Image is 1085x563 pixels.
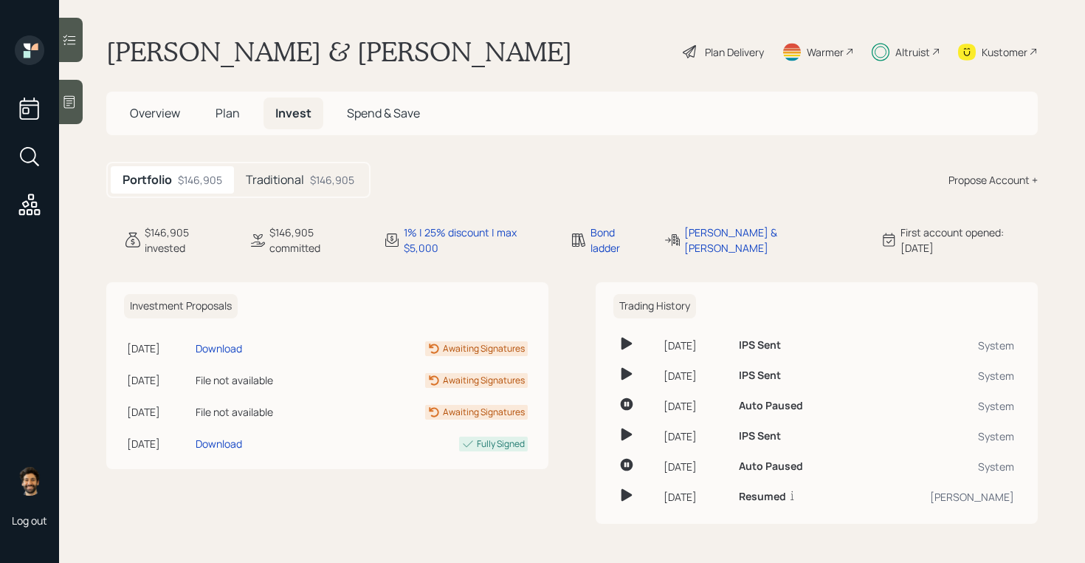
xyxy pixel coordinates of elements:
[664,489,727,505] div: [DATE]
[196,436,242,451] div: Download
[664,459,727,474] div: [DATE]
[269,225,366,256] div: $146,905 committed
[807,44,844,60] div: Warmer
[443,374,525,387] div: Awaiting Signatures
[127,372,190,388] div: [DATE]
[443,342,525,355] div: Awaiting Signatures
[127,404,190,420] div: [DATE]
[895,44,930,60] div: Altruist
[246,173,304,187] h5: Traditional
[216,105,240,121] span: Plan
[404,225,552,256] div: 1% | 25% discount | max $5,000
[124,294,238,318] h6: Investment Proposals
[130,105,180,121] span: Overview
[127,436,190,451] div: [DATE]
[866,398,1014,414] div: System
[275,105,311,121] span: Invest
[900,225,1038,256] div: First account opened: [DATE]
[196,372,337,388] div: File not available
[664,398,727,414] div: [DATE]
[310,172,354,188] div: $146,905
[739,339,781,352] h6: IPS Sent
[982,44,1027,60] div: Kustomer
[196,404,337,420] div: File not available
[866,459,1014,474] div: System
[664,368,727,383] div: [DATE]
[15,466,44,496] img: eric-schwartz-headshot.png
[705,44,764,60] div: Plan Delivery
[739,430,781,443] h6: IPS Sent
[123,173,172,187] h5: Portfolio
[106,35,572,68] h1: [PERSON_NAME] & [PERSON_NAME]
[613,294,696,318] h6: Trading History
[866,429,1014,444] div: System
[664,429,727,444] div: [DATE]
[866,338,1014,353] div: System
[127,341,190,356] div: [DATE]
[684,225,862,256] div: [PERSON_NAME] & [PERSON_NAME]
[347,105,420,121] span: Spend & Save
[178,172,222,188] div: $146,905
[664,338,727,353] div: [DATE]
[739,400,803,412] h6: Auto Paused
[196,341,242,356] div: Download
[739,491,786,503] h6: Resumed
[739,460,803,473] h6: Auto Paused
[590,225,646,256] div: Bond ladder
[12,513,47,528] div: Log out
[145,225,231,256] div: $146,905 invested
[866,489,1014,505] div: [PERSON_NAME]
[739,369,781,382] h6: IPS Sent
[443,406,525,419] div: Awaiting Signatures
[477,437,525,451] div: Fully Signed
[866,368,1014,383] div: System
[948,172,1038,188] div: Propose Account +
